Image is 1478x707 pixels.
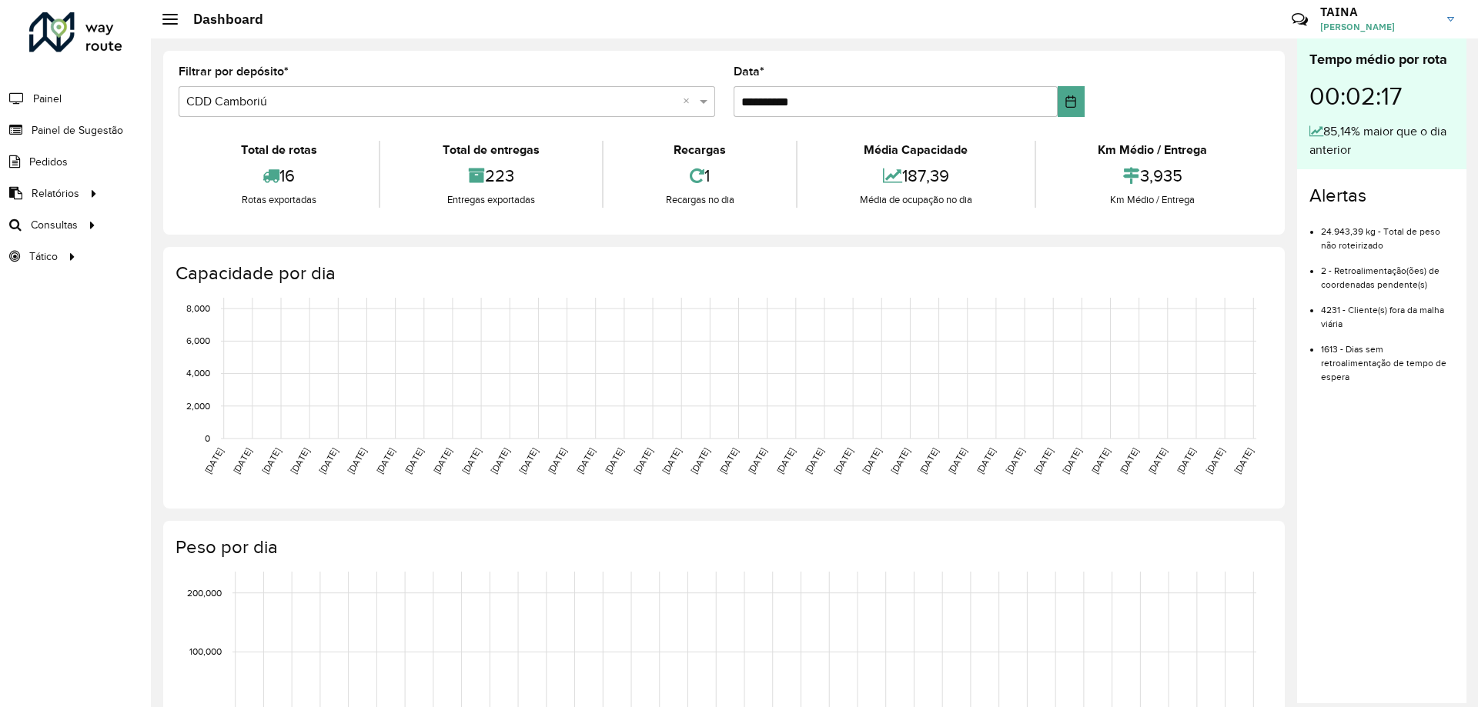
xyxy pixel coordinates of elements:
text: [DATE] [1175,446,1197,475]
div: Km Médio / Entrega [1040,141,1266,159]
h2: Dashboard [178,11,263,28]
div: Média Capacidade [801,141,1030,159]
span: [PERSON_NAME] [1320,20,1436,34]
label: Data [734,62,764,81]
text: [DATE] [746,446,768,475]
div: 00:02:17 [1309,70,1454,122]
text: [DATE] [946,446,968,475]
text: [DATE] [803,446,825,475]
div: Média de ocupação no dia [801,192,1030,208]
text: [DATE] [918,446,940,475]
div: Total de entregas [384,141,597,159]
text: [DATE] [346,446,368,475]
div: 223 [384,159,597,192]
h4: Peso por dia [176,536,1269,559]
div: Tempo médio por rota [1309,49,1454,70]
text: [DATE] [689,446,711,475]
span: Pedidos [29,154,68,170]
a: Contato Rápido [1283,3,1316,36]
text: [DATE] [202,446,225,475]
li: 1613 - Dias sem retroalimentação de tempo de espera [1321,331,1454,384]
li: 4231 - Cliente(s) fora da malha viária [1321,292,1454,331]
text: [DATE] [774,446,797,475]
text: [DATE] [289,446,311,475]
div: 3,935 [1040,159,1266,192]
text: 100,000 [189,646,222,656]
h3: TAINA [1320,5,1436,19]
h4: Alertas [1309,185,1454,207]
div: Entregas exportadas [384,192,597,208]
text: [DATE] [861,446,883,475]
text: [DATE] [632,446,654,475]
div: Rotas exportadas [182,192,375,208]
text: 2,000 [186,401,210,411]
button: Choose Date [1058,86,1085,117]
text: [DATE] [574,446,597,475]
span: Consultas [31,217,78,233]
text: [DATE] [1004,446,1026,475]
span: Tático [29,248,58,265]
text: [DATE] [660,446,683,475]
text: [DATE] [1204,446,1226,475]
text: [DATE] [517,446,540,475]
div: 85,14% maior que o dia anterior [1309,122,1454,159]
div: Recargas no dia [607,192,792,208]
li: 24.943,39 kg - Total de peso não roteirizado [1321,213,1454,252]
text: [DATE] [403,446,425,475]
h4: Capacidade por dia [176,262,1269,285]
text: [DATE] [546,446,568,475]
text: [DATE] [1089,446,1112,475]
div: 1 [607,159,792,192]
text: [DATE] [1061,446,1083,475]
text: [DATE] [317,446,339,475]
text: [DATE] [717,446,740,475]
text: [DATE] [259,446,282,475]
span: Relatórios [32,185,79,202]
div: Km Médio / Entrega [1040,192,1266,208]
label: Filtrar por depósito [179,62,289,81]
text: [DATE] [832,446,854,475]
text: [DATE] [889,446,911,475]
text: [DATE] [1118,446,1140,475]
span: Painel de Sugestão [32,122,123,138]
text: [DATE] [460,446,483,475]
li: 2 - Retroalimentação(ões) de coordenadas pendente(s) [1321,252,1454,292]
div: 16 [182,159,375,192]
span: Clear all [683,92,696,111]
div: 187,39 [801,159,1030,192]
text: [DATE] [975,446,997,475]
text: [DATE] [489,446,511,475]
div: Recargas [607,141,792,159]
text: [DATE] [1232,446,1255,475]
text: [DATE] [1146,446,1169,475]
text: [DATE] [431,446,453,475]
text: [DATE] [1032,446,1055,475]
text: 8,000 [186,303,210,313]
text: 200,000 [187,588,222,598]
text: 4,000 [186,369,210,379]
text: 6,000 [186,335,210,345]
text: [DATE] [603,446,625,475]
text: [DATE] [231,446,253,475]
div: Total de rotas [182,141,375,159]
text: 0 [205,433,210,443]
text: [DATE] [374,446,396,475]
span: Painel [33,91,62,107]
